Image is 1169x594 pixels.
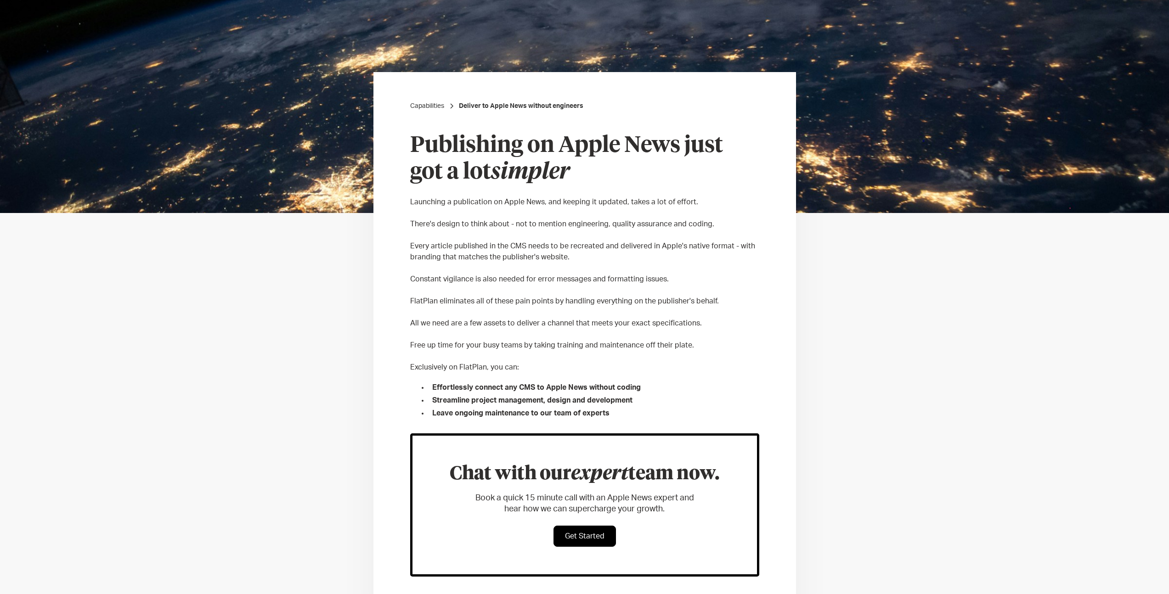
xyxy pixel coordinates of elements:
p: Free up time for your busy teams by taking training and maintenance off their plate. [410,340,759,351]
p: Every article published in the CMS needs to be recreated and delivered in Apple's native format -... [410,241,759,263]
p: ‍ [410,263,759,274]
p: ‍ [410,230,759,241]
p: Constant vigilance is also needed for error messages and formatting issues. [410,274,759,285]
p: ‍ [410,285,759,296]
li: Streamline project management, design and development [429,395,759,406]
p: Launching a publication on Apple News, and keeping it updated, takes a lot of effort. [410,196,759,207]
p: ‍ [410,307,759,318]
a: Get Started [553,526,616,547]
h3: Chat with our team now. [440,463,729,485]
p: All we need are a few assets to deliver a channel that meets your exact specifications. [410,318,759,329]
p: ‍ [410,185,759,196]
li: Leave ongoing maintenance to our team of experts [429,408,759,419]
p: There's design to think about - not to mention engineering, quality assurance and coding. [410,219,759,230]
h2: Publishing on Apple News just got a lot [410,133,759,185]
p: FlatPlan eliminates all of these pain points by handling everything on the publisher's behalf. [410,296,759,307]
p: ‍ [410,351,759,362]
p: ‍ [410,207,759,219]
p: ‍ [410,329,759,340]
p: Exclusively on FlatPlan, you can: [410,362,759,373]
em: expert [571,465,628,483]
em: simpler [491,161,570,183]
li: Effortlessly connect any CMS to Apple News without coding [429,382,759,393]
a: Deliver to Apple News without engineers [459,101,583,111]
a: Capabilities [410,101,444,111]
p: Book a quick 15 minute call with an Apple News expert and hear how we can supercharge your growth. [469,493,700,515]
